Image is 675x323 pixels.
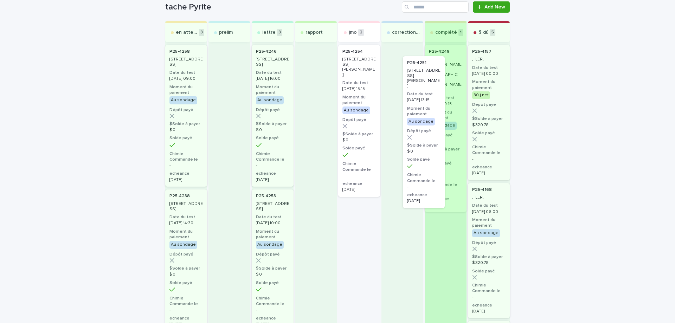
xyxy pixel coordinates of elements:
[473,1,510,13] a: Add New
[165,2,399,12] h1: tache Pyrite
[358,29,364,36] p: 2
[402,1,469,13] input: Search
[484,5,505,9] span: Add New
[349,30,357,35] p: jmo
